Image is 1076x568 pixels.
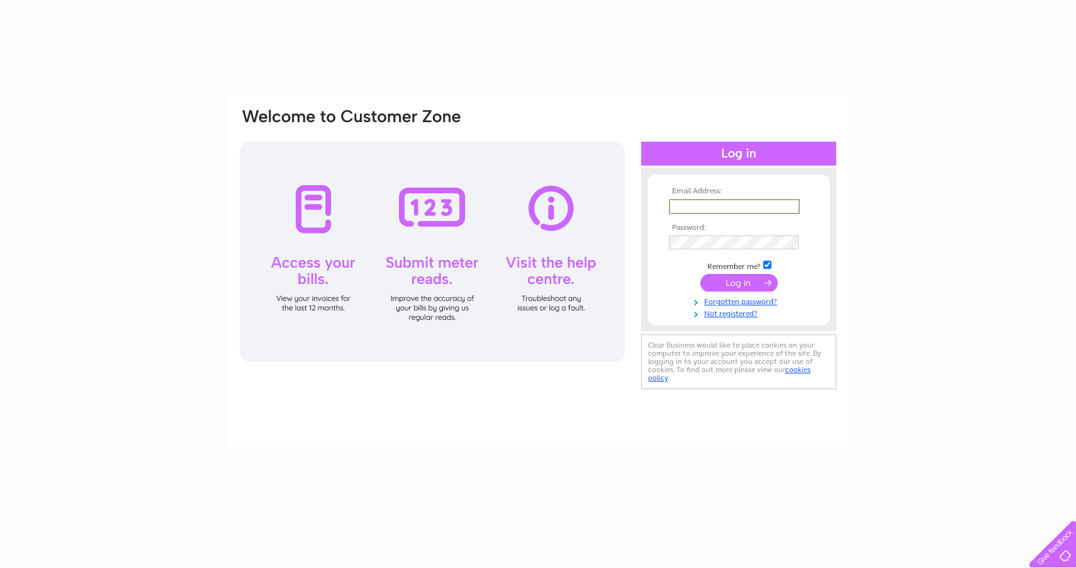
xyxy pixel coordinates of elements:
a: Forgotten password? [669,295,812,307]
a: Not registered? [669,307,812,319]
td: Remember me? [666,259,812,271]
th: Password: [666,224,812,232]
a: cookies policy [648,365,810,382]
div: Clear Business would like to place cookies on your computer to improve your experience of the sit... [641,334,836,389]
th: Email Address: [666,187,812,196]
input: Submit [700,274,778,292]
